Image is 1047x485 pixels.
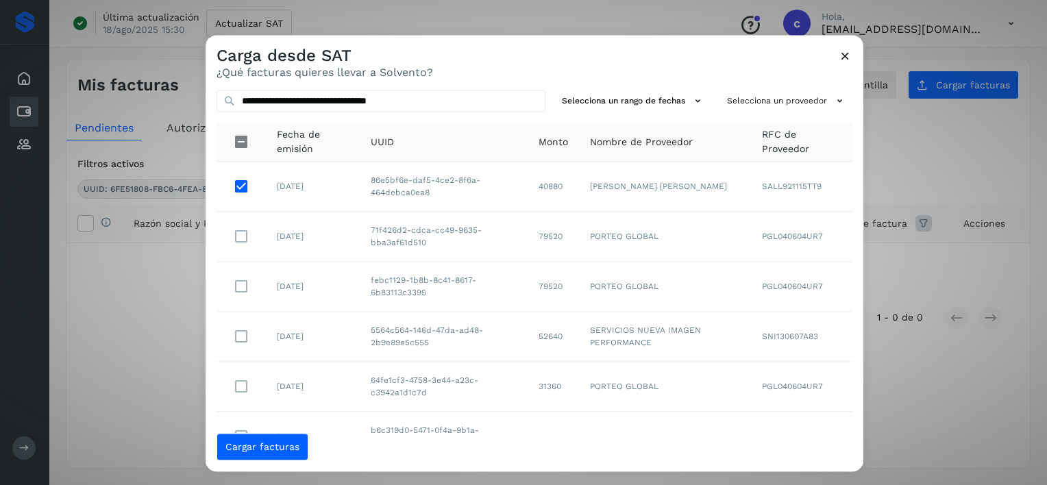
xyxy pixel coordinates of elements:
[579,312,751,362] td: SERVICIOS NUEVA IMAGEN PERFORMANCE
[217,66,433,79] p: ¿Qué facturas quieres llevar a Solvento?
[751,262,852,312] td: PGL040604UR7
[751,162,852,212] td: SALL921115TT9
[751,312,852,362] td: SNI130607A83
[579,212,751,262] td: PORTEO GLOBAL
[266,212,360,262] td: [DATE]
[371,135,394,149] span: UUID
[751,212,852,262] td: PGL040604UR7
[277,128,349,157] span: Fecha de emisión
[528,312,579,362] td: 52640
[528,212,579,262] td: 79520
[217,434,308,461] button: Cargar facturas
[579,262,751,312] td: PORTEO GLOBAL
[579,162,751,212] td: [PERSON_NAME] [PERSON_NAME]
[722,90,852,112] button: Selecciona un proveedor
[528,362,579,412] td: 31360
[528,412,579,462] td: 79520
[751,362,852,412] td: PGL040604UR7
[751,412,852,462] td: PGL040604UR7
[360,262,527,312] td: febc1129-1b8b-8c41-8617-6b83113c3395
[266,362,360,412] td: [DATE]
[360,312,527,362] td: 5564c564-146d-47da-ad48-2b9e89e5c555
[528,262,579,312] td: 79520
[360,362,527,412] td: 64fe1cf3-4758-3e44-a23c-c3942a1d1c7d
[556,90,711,112] button: Selecciona un rango de fechas
[360,212,527,262] td: 71f426d2-cdca-cc49-9635-bba3af61d510
[590,135,693,149] span: Nombre de Proveedor
[266,312,360,362] td: [DATE]
[266,162,360,212] td: [DATE]
[360,162,527,212] td: 86e5bf6e-daf5-4ce2-8f6a-464debca0ea8
[266,262,360,312] td: [DATE]
[579,362,751,412] td: PORTEO GLOBAL
[762,128,841,157] span: RFC de Proveedor
[579,412,751,462] td: PORTEO GLOBAL
[217,46,433,66] h3: Carga desde SAT
[360,412,527,462] td: b6c319d0-5471-0f4a-9b1a-c4976e018d28
[539,135,568,149] span: Monto
[225,443,299,452] span: Cargar facturas
[266,412,360,462] td: [DATE]
[528,162,579,212] td: 40880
